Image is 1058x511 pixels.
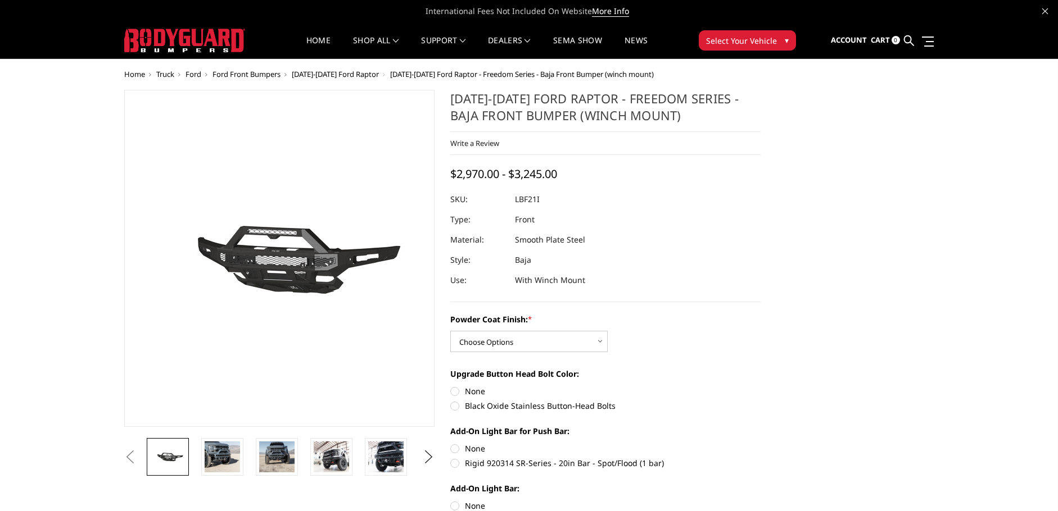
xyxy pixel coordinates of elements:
[450,189,507,209] dt: SKU:
[390,69,654,79] span: [DATE]-[DATE] Ford Raptor - Freedom Series - Baja Front Bumper (winch mount)
[831,25,867,56] a: Account
[706,35,777,47] span: Select Your Vehicle
[515,189,540,209] dd: LBF21I
[421,449,437,466] button: Next
[156,69,174,79] a: Truck
[139,193,420,324] img: 2021-2025 Ford Raptor - Freedom Series - Baja Front Bumper (winch mount)
[515,209,535,230] dd: Front
[450,457,761,469] label: Rigid 920314 SR-Series - 20in Bar - Spot/Flood (1 bar)
[450,166,557,181] span: $2,970.00 - $3,245.00
[450,385,761,397] label: None
[450,138,499,148] a: Write a Review
[450,90,761,132] h1: [DATE]-[DATE] Ford Raptor - Freedom Series - Baja Front Bumper (winch mount)
[124,90,435,427] a: 2021-2025 Ford Raptor - Freedom Series - Baja Front Bumper (winch mount)
[205,441,240,472] img: 2021-2025 Ford Raptor - Freedom Series - Baja Front Bumper (winch mount)
[450,442,761,454] label: None
[699,30,796,51] button: Select Your Vehicle
[421,36,465,58] a: Support
[186,69,201,79] a: Ford
[259,441,295,472] img: 2021-2025 Ford Raptor - Freedom Series - Baja Front Bumper (winch mount)
[871,25,900,56] a: Cart 0
[450,425,761,437] label: Add-On Light Bar for Push Bar:
[488,36,531,58] a: Dealers
[124,29,245,52] img: BODYGUARD BUMPERS
[450,313,761,325] label: Powder Coat Finish:
[121,449,138,466] button: Previous
[292,69,379,79] a: [DATE]-[DATE] Ford Raptor
[353,36,399,58] a: shop all
[368,441,404,472] img: 2021-2025 Ford Raptor - Freedom Series - Baja Front Bumper (winch mount)
[871,35,890,45] span: Cart
[515,250,531,270] dd: Baja
[314,441,349,472] img: 2021-2025 Ford Raptor - Freedom Series - Baja Front Bumper (winch mount)
[450,270,507,290] dt: Use:
[212,69,281,79] a: Ford Front Bumpers
[892,36,900,44] span: 0
[515,230,585,250] dd: Smooth Plate Steel
[450,230,507,250] dt: Material:
[785,34,789,46] span: ▾
[515,270,585,290] dd: With Winch Mount
[831,35,867,45] span: Account
[450,400,761,412] label: Black Oxide Stainless Button-Head Bolts
[306,36,331,58] a: Home
[450,209,507,230] dt: Type:
[553,36,602,58] a: SEMA Show
[124,69,145,79] a: Home
[625,36,648,58] a: News
[450,482,761,494] label: Add-On Light Bar:
[592,6,629,17] a: More Info
[450,250,507,270] dt: Style:
[450,368,761,380] label: Upgrade Button Head Bolt Color:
